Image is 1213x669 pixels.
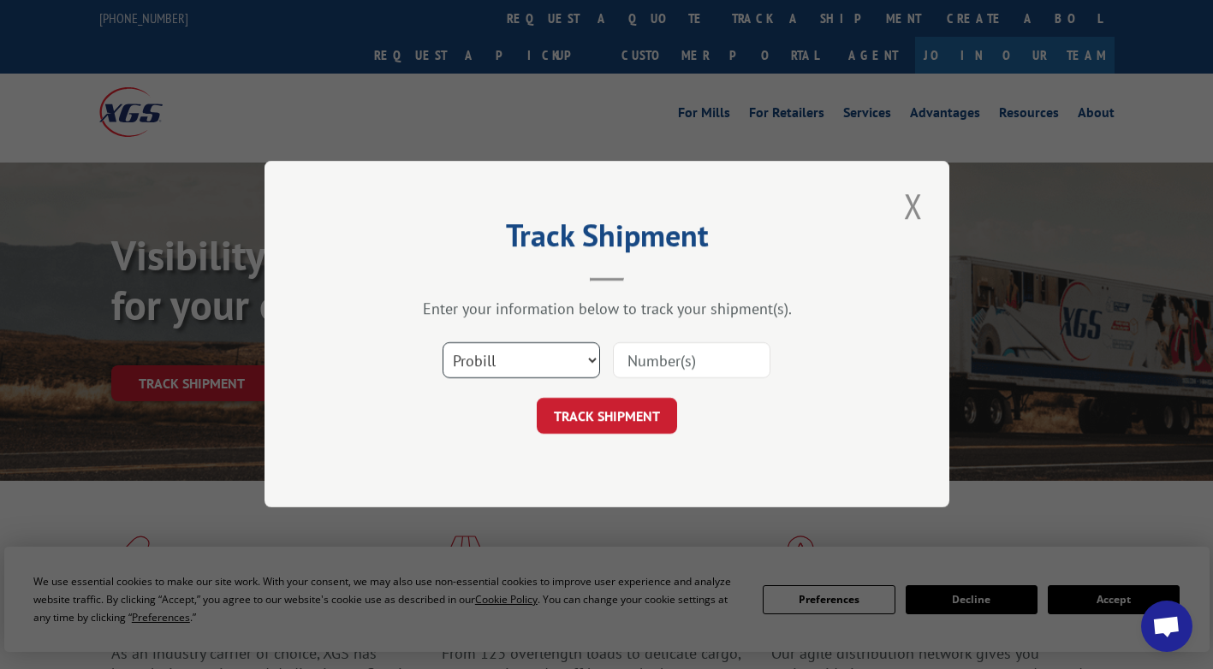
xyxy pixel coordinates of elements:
[613,343,770,379] input: Number(s)
[350,223,864,256] h2: Track Shipment
[899,182,928,229] button: Close modal
[350,299,864,319] div: Enter your information below to track your shipment(s).
[537,399,677,435] button: TRACK SHIPMENT
[1141,601,1192,652] a: Open chat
